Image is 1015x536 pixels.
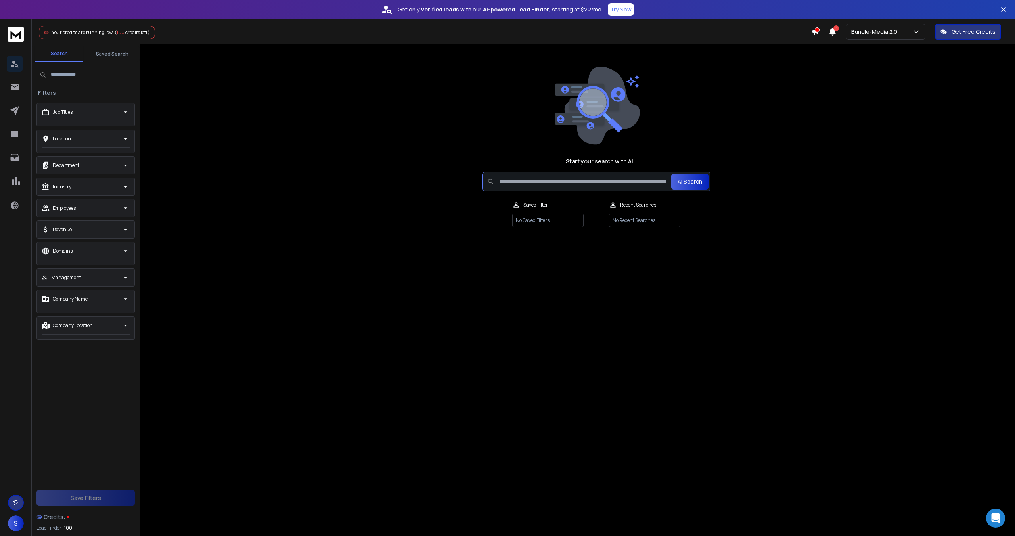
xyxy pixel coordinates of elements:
[553,67,640,145] img: image
[115,29,150,36] span: ( credits left)
[36,525,63,531] p: Lead Finder:
[53,226,72,233] p: Revenue
[8,27,24,42] img: logo
[53,109,73,115] p: Job Titles
[952,28,996,36] p: Get Free Credits
[610,6,632,13] p: Try Now
[53,162,79,168] p: Department
[671,174,709,190] button: AI Search
[53,184,71,190] p: Industry
[398,6,601,13] p: Get only with our starting at $22/mo
[620,202,656,208] p: Recent Searches
[608,3,634,16] button: Try Now
[8,515,24,531] button: S
[53,136,71,142] p: Location
[117,29,124,36] span: 100
[53,296,88,302] p: Company Name
[64,525,72,531] span: 100
[36,509,135,525] a: Credits:
[523,202,548,208] p: Saved Filter
[833,25,839,31] span: 13
[35,46,83,62] button: Search
[51,274,81,281] p: Management
[88,46,136,62] button: Saved Search
[52,29,114,36] span: Your credits are running low!
[53,248,73,254] p: Domains
[483,6,550,13] strong: AI-powered Lead Finder,
[851,28,900,36] p: Bundle-Media 2.0
[935,24,1001,40] button: Get Free Credits
[566,157,633,165] h1: Start your search with AI
[44,513,65,521] span: Credits:
[35,89,59,97] h3: Filters
[53,205,76,211] p: Employees
[421,6,459,13] strong: verified leads
[53,322,93,329] p: Company Location
[512,214,584,227] p: No Saved Filters
[609,214,680,227] p: No Recent Searches
[986,509,1005,528] div: Open Intercom Messenger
